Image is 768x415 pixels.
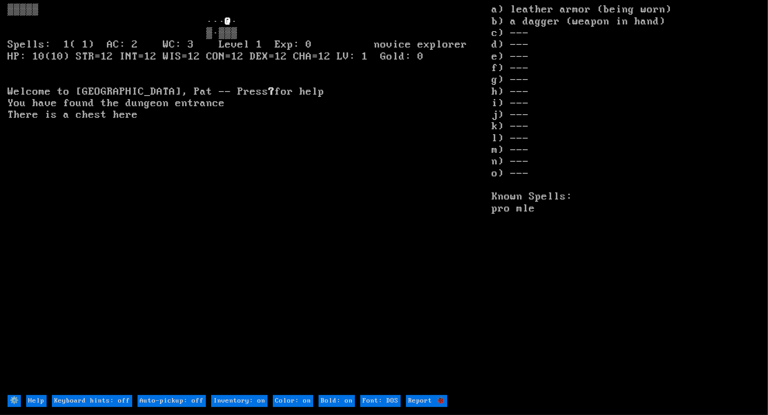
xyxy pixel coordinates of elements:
[26,395,47,407] input: Help
[268,86,275,98] b: ?
[211,395,268,407] input: Inventory: on
[225,16,231,28] font: @
[138,395,206,407] input: Auto-pickup: off
[52,395,132,407] input: Keyboard hints: off
[8,395,21,407] input: ⚙️
[8,4,492,394] larn: ▒▒▒▒▒ ··· · ▒·▒▒▒ Spells: 1( 1) AC: 2 WC: 3 Level 1 Exp: 0 novice explorer HP: 10(10) STR=12 INT=...
[319,395,355,407] input: Bold: on
[273,395,313,407] input: Color: on
[492,4,760,394] stats: a) leather armor (being worn) b) a dagger (weapon in hand) c) --- d) --- e) --- f) --- g) --- h) ...
[406,395,447,407] input: Report 🐞
[360,395,401,407] input: Font: DOS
